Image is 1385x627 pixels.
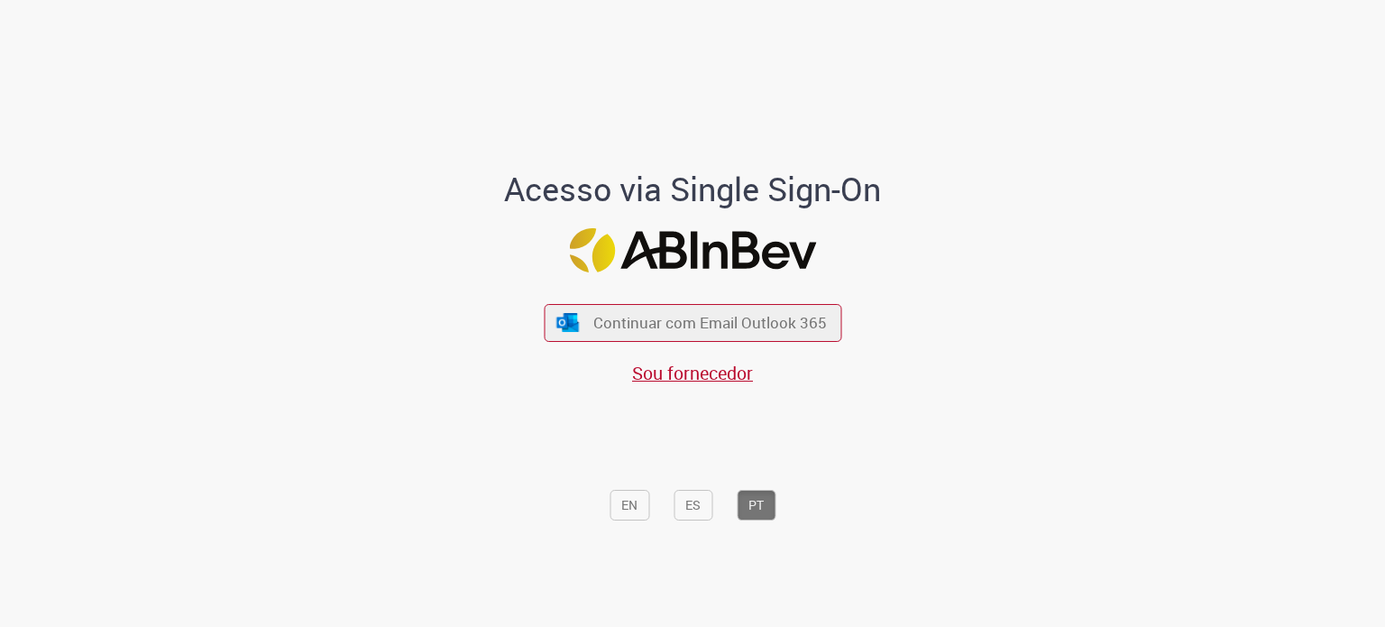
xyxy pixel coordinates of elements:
img: Logo ABInBev [569,228,816,272]
img: ícone Azure/Microsoft 360 [555,313,581,332]
button: PT [737,490,775,521]
span: Continuar com Email Outlook 365 [593,312,827,333]
h1: Acesso via Single Sign-On [443,171,943,207]
button: ícone Azure/Microsoft 360 Continuar com Email Outlook 365 [544,304,841,341]
a: Sou fornecedor [632,361,753,385]
button: EN [610,490,649,521]
button: ES [674,490,712,521]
